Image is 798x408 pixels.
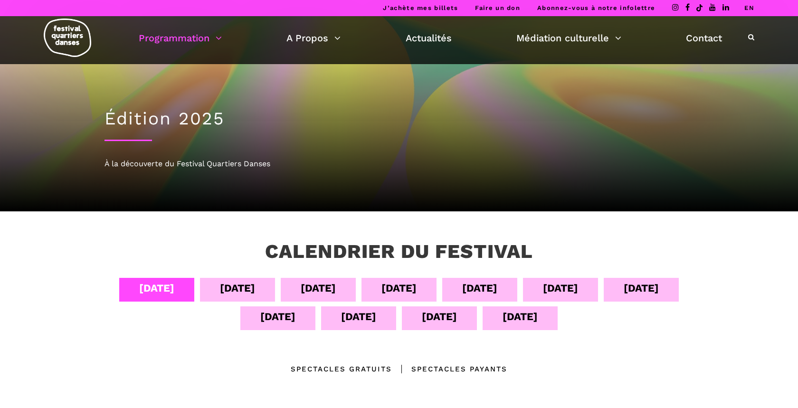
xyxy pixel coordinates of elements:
[462,280,497,296] div: [DATE]
[291,363,392,375] div: Spectacles gratuits
[44,19,91,57] img: logo-fqd-med
[301,280,336,296] div: [DATE]
[139,30,222,46] a: Programmation
[686,30,722,46] a: Contact
[422,308,457,325] div: [DATE]
[341,308,376,325] div: [DATE]
[406,30,452,46] a: Actualités
[744,4,754,11] a: EN
[503,308,538,325] div: [DATE]
[392,363,507,375] div: Spectacles Payants
[543,280,578,296] div: [DATE]
[265,240,533,264] h3: Calendrier du festival
[537,4,655,11] a: Abonnez-vous à notre infolettre
[516,30,621,46] a: Médiation culturelle
[104,108,693,129] h1: Édition 2025
[475,4,520,11] a: Faire un don
[286,30,341,46] a: A Propos
[260,308,295,325] div: [DATE]
[624,280,659,296] div: [DATE]
[104,158,693,170] div: À la découverte du Festival Quartiers Danses
[220,280,255,296] div: [DATE]
[139,280,174,296] div: [DATE]
[383,4,458,11] a: J’achète mes billets
[381,280,417,296] div: [DATE]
